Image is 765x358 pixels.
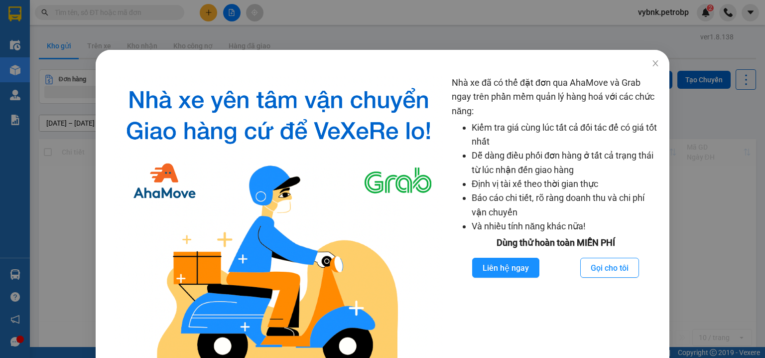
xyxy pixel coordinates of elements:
li: Dễ dàng điều phối đơn hàng ở tất cả trạng thái từ lúc nhận đến giao hàng [472,149,659,177]
button: Gọi cho tôi [580,258,639,278]
button: Close [641,50,669,78]
li: Định vị tài xế theo thời gian thực [472,177,659,191]
span: close [651,59,659,67]
button: Liên hệ ngay [472,258,539,278]
li: Và nhiều tính năng khác nữa! [472,219,659,233]
span: Gọi cho tôi [591,262,629,274]
span: Liên hệ ngay [483,262,529,274]
div: Dùng thử hoàn toàn MIỄN PHÍ [452,236,659,250]
li: Kiểm tra giá cùng lúc tất cả đối tác để có giá tốt nhất [472,121,659,149]
li: Báo cáo chi tiết, rõ ràng doanh thu và chi phí vận chuyển [472,191,659,219]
